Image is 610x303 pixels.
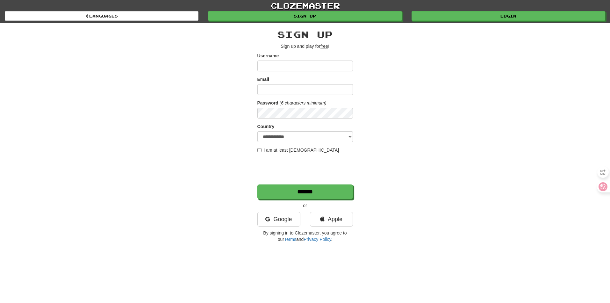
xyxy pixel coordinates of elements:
[310,212,353,227] a: Apple
[284,237,296,242] a: Terms
[257,100,278,106] label: Password
[257,156,354,181] iframe: reCAPTCHA
[257,230,353,242] p: By signing in to Clozemaster, you agree to our and .
[257,76,269,83] label: Email
[257,43,353,49] p: Sign up and play for !
[280,100,327,105] em: (6 characters minimum)
[304,237,331,242] a: Privacy Policy
[257,212,300,227] a: Google
[257,148,262,152] input: I am at least [DEMOGRAPHIC_DATA]
[257,53,279,59] label: Username
[5,11,198,21] a: Languages
[208,11,402,21] a: Sign up
[257,202,353,209] p: or
[257,29,353,40] h2: Sign up
[257,123,275,130] label: Country
[320,44,328,49] u: free
[412,11,605,21] a: Login
[257,147,339,153] label: I am at least [DEMOGRAPHIC_DATA]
